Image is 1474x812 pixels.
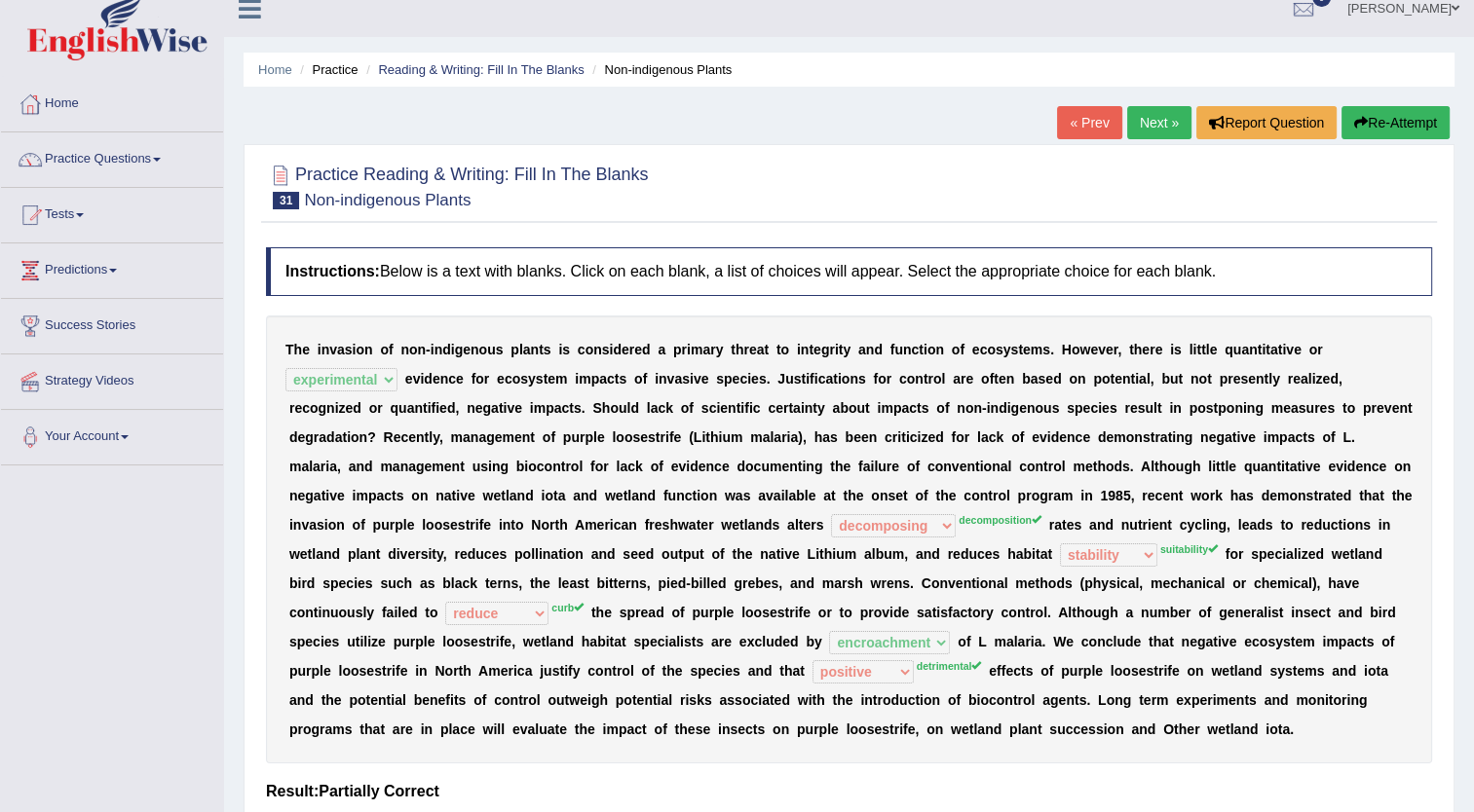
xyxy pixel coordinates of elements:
b: u [398,400,407,416]
b: t [1278,342,1283,357]
b: f [990,371,995,387]
b: r [961,371,965,387]
b: c [505,371,512,387]
b: t [1018,342,1023,357]
b: b [1161,371,1170,387]
b: n [866,342,875,357]
b: e [701,371,709,387]
b: t [1129,342,1134,357]
a: Tests [1,188,223,237]
b: a [337,342,345,357]
b: i [835,342,839,357]
b: i [814,371,818,387]
b: Instructions: [285,263,380,279]
b: r [681,342,686,357]
b: f [643,371,648,387]
b: c [980,342,988,357]
b: g [319,400,327,416]
b: o [1198,371,1207,387]
b: f [472,371,476,387]
b: o [512,371,521,387]
b: r [484,371,489,387]
b: f [432,400,436,416]
b: . [767,371,771,387]
b: t [1258,342,1263,357]
b: t [544,371,548,387]
b: y [528,371,536,387]
b: r [829,342,834,357]
b: e [1023,342,1031,357]
b: p [673,342,682,357]
b: e [294,400,302,416]
b: r [1228,371,1232,387]
b: a [858,342,866,357]
b: n [850,371,858,387]
b: v [507,400,514,416]
b: i [335,400,339,416]
b: a [658,342,665,357]
b: o [356,342,364,357]
b: n [326,400,335,416]
b: r [887,371,891,387]
b: a [1270,342,1278,357]
b: o [475,371,484,387]
b: t [833,371,838,387]
a: Home [1,77,223,126]
b: e [1210,342,1218,357]
b: d [642,342,651,357]
b: s [520,371,528,387]
b: a [407,400,415,416]
b: r [629,342,634,357]
b: y [716,342,724,357]
b: c [448,371,456,387]
b: n [935,342,944,357]
b: e [1322,371,1330,387]
b: s [536,371,544,387]
b: t [615,371,620,387]
b: t [1201,342,1206,357]
b: e [999,371,1006,387]
a: Strategy Videos [1,354,223,403]
b: t [776,342,781,357]
b: r [710,342,715,357]
b: g [455,342,464,357]
b: h [736,342,744,357]
b: m [579,371,590,387]
b: i [838,371,842,387]
b: s [716,371,724,387]
b: l [1190,342,1193,357]
b: n [1122,371,1131,387]
b: y [1003,342,1011,357]
b: o [586,342,594,357]
b: i [503,400,507,416]
b: y [843,342,850,357]
b: n [1006,371,1015,387]
b: e [1294,342,1302,357]
b: e [433,371,440,387]
b: n [467,400,475,416]
b: e [622,342,629,357]
b: e [456,371,464,387]
b: i [655,371,659,387]
b: a [825,371,833,387]
b: e [1115,371,1122,387]
a: « Prev [1057,106,1121,139]
b: o [1309,342,1318,357]
button: Re-Attempt [1342,106,1450,139]
b: t [1264,371,1268,387]
b: a [599,371,607,387]
a: Next » [1127,106,1191,139]
b: n [903,342,912,357]
b: s [1010,342,1018,357]
b: e [751,371,759,387]
b: i [1262,342,1266,357]
b: r [1150,342,1154,357]
b: o [380,342,389,357]
b: e [733,371,740,387]
b: p [1219,371,1228,387]
b: v [413,371,421,387]
b: e [1232,371,1240,387]
b: e [749,342,757,357]
b: r [1317,342,1322,357]
b: g [821,342,830,357]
